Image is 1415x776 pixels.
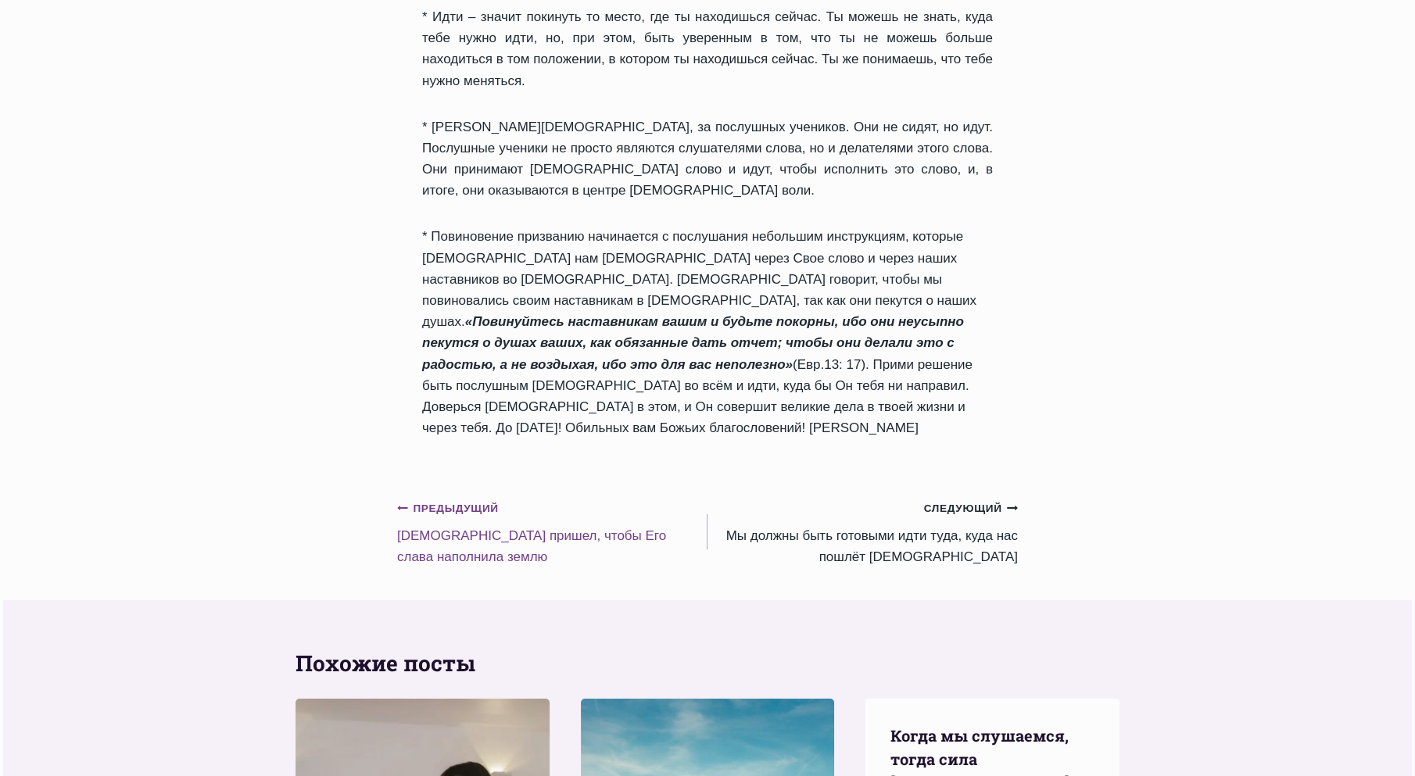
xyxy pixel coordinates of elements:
h2: Похожие посты [296,647,1119,680]
a: СледующийMы должны быть готовыми идти туда, куда нас пошлёт [DEMOGRAPHIC_DATA] [707,497,1018,567]
small: Следующий [924,500,1018,517]
nav: Записи [397,497,1018,567]
a: Предыдущий[DEMOGRAPHIC_DATA] пришел, чтобы Его слава наполнила землю [397,497,707,567]
small: Предыдущий [397,500,499,517]
strong: «Повинуйтесь наставникам вашим и будьте покорны, ибо они неусыпно пекутся о душах ваших, как обяз... [422,314,964,371]
p: * Идти – значит покинуть то место, где ты находишься сейчас. Ты можешь не знать, куда тебе нужно ... [422,6,993,91]
p: * [PERSON_NAME][DEMOGRAPHIC_DATA], за послушных учеников. Они не сидят, но идут. Послушные ученик... [422,116,993,202]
